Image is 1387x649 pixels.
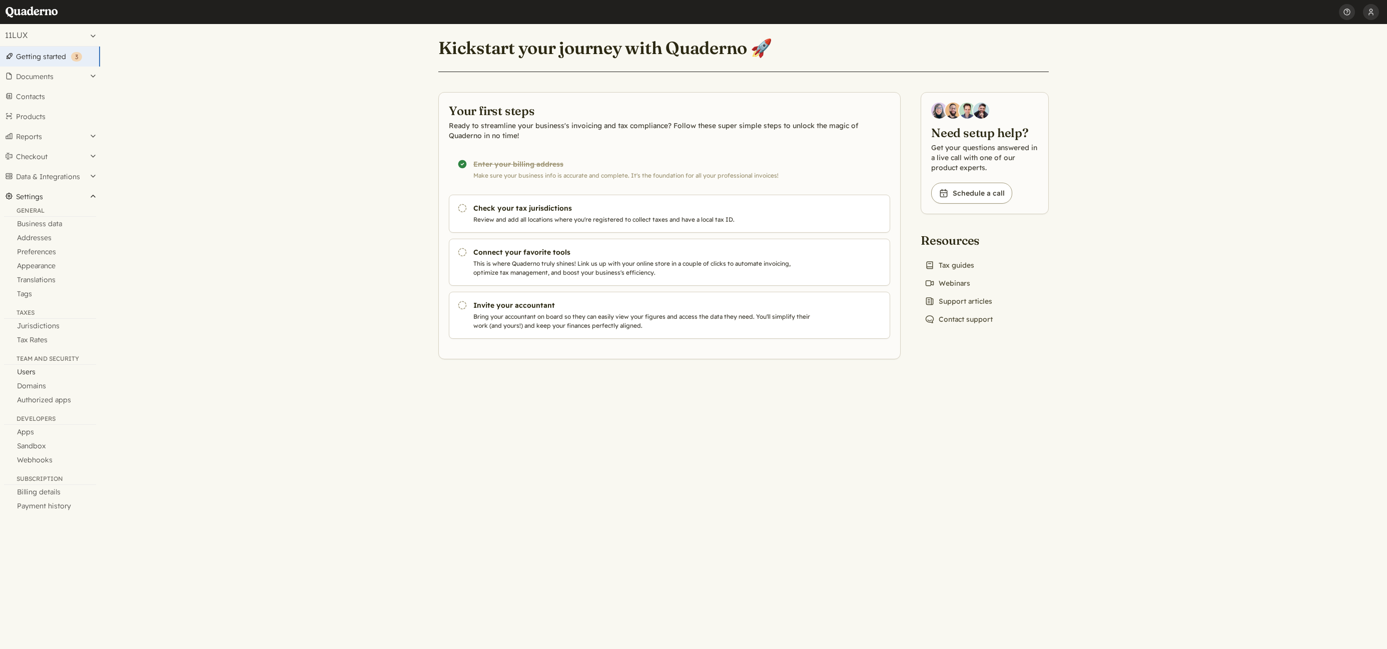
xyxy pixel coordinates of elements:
[4,475,96,485] div: Subscription
[921,232,997,248] h2: Resources
[473,300,815,310] h3: Invite your accountant
[473,203,815,213] h3: Check your tax jurisdictions
[75,53,78,61] span: 3
[473,312,815,330] p: Bring your accountant on board so they can easily view your figures and access the data they need...
[449,292,890,339] a: Invite your accountant Bring your accountant on board so they can easily view your figures and ac...
[931,125,1038,141] h2: Need setup help?
[959,103,975,119] img: Ivo Oltmans, Business Developer at Quaderno
[473,247,815,257] h3: Connect your favorite tools
[945,103,961,119] img: Jairo Fumero, Account Executive at Quaderno
[973,103,989,119] img: Javier Rubio, DevRel at Quaderno
[921,258,978,272] a: Tax guides
[438,37,772,59] h1: Kickstart your journey with Quaderno 🚀
[4,415,96,425] div: Developers
[473,215,815,224] p: Review and add all locations where you're registered to collect taxes and have a local tax ID.
[4,207,96,217] div: General
[473,259,815,277] p: This is where Quaderno truly shines! Link us up with your online store in a couple of clicks to a...
[449,195,890,233] a: Check your tax jurisdictions Review and add all locations where you're registered to collect taxe...
[921,276,974,290] a: Webinars
[449,103,890,119] h2: Your first steps
[4,355,96,365] div: Team and security
[449,121,890,141] p: Ready to streamline your business's invoicing and tax compliance? Follow these super simple steps...
[931,183,1012,204] a: Schedule a call
[931,143,1038,173] p: Get your questions answered in a live call with one of our product experts.
[931,103,947,119] img: Diana Carrasco, Account Executive at Quaderno
[921,294,996,308] a: Support articles
[449,239,890,286] a: Connect your favorite tools This is where Quaderno truly shines! Link us up with your online stor...
[4,309,96,319] div: Taxes
[921,312,997,326] a: Contact support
